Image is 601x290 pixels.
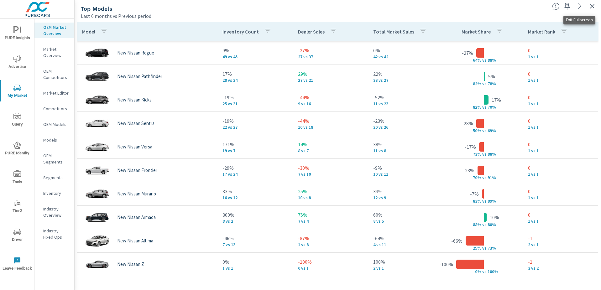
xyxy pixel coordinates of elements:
p: -66% [451,237,463,245]
p: 33% [373,188,440,195]
p: 1 vs 1 [528,148,593,153]
div: Market Overview [34,44,74,60]
div: OEM Models [34,120,74,129]
span: Tier2 [2,199,32,215]
p: 9% [222,47,288,54]
p: 16 vs 12 [222,195,288,200]
span: My Market [2,84,32,99]
div: Competitors [34,104,74,113]
p: 20 vs 26 [373,125,440,130]
p: OEM Models [43,121,69,127]
p: 8 vs 7 [298,148,363,153]
p: New Nissan Frontier [117,168,157,173]
p: -64% [373,235,440,242]
span: Driver [2,228,32,243]
p: -19% [222,117,288,125]
p: New Nissan Altima [117,238,153,244]
p: 0% v [468,269,484,274]
p: Market Rank [528,28,555,35]
p: Inventory [43,190,69,196]
p: 1 vs 1 [528,125,593,130]
span: Find the biggest opportunities within your model lineup nationwide. [Source: Market registration ... [552,3,560,10]
div: nav menu [0,19,34,278]
p: 1 vs 1 [528,101,593,106]
p: New Nissan Rogue [117,50,154,56]
p: 1 vs 1 [222,266,288,271]
p: s 80% [484,222,499,227]
p: 3 vs 2 [528,266,593,271]
p: 1 vs 8 [298,242,363,247]
p: 73% v [468,151,484,157]
p: Models [43,137,69,143]
p: -7% [470,190,479,198]
p: Market Share [462,28,491,35]
p: 9 vs 16 [298,101,363,106]
p: 7 vs 10 [298,172,363,177]
span: Save this to your personalized report [562,1,572,11]
p: 75% [298,211,363,219]
p: 0 [528,94,593,101]
p: 25% v [468,245,484,251]
p: 82% v [468,81,484,86]
img: glamour [85,161,110,180]
p: s 73% [484,245,499,251]
p: 171% [222,141,288,148]
p: 8 vs 5 [373,219,440,224]
p: 19 vs 7 [222,148,288,153]
p: 0 [528,70,593,78]
p: 0% [373,47,440,54]
p: 17 vs 24 [222,172,288,177]
p: Industry Fixed Ops [43,228,69,240]
p: Model [82,28,95,35]
p: -27% [462,49,473,57]
p: -27% [298,47,363,54]
p: OEM Competitors [43,68,69,80]
p: New Nissan Sentra [117,121,154,126]
p: 10 vs 11 [373,172,440,177]
p: -30% [298,164,363,172]
p: Inventory Count [222,28,259,35]
img: glamour [85,91,110,109]
p: s 70% [484,104,499,110]
img: glamour [85,44,110,62]
p: -100% [298,258,363,266]
p: -44% [298,94,363,101]
p: 10% [490,214,499,221]
div: Inventory [34,189,74,198]
div: Industry Overview [34,204,74,220]
p: 1 vs 1 [528,195,593,200]
img: glamour [85,255,110,274]
span: Advertise [2,55,32,70]
p: s 88% [484,151,499,157]
p: 25% [298,188,363,195]
p: -19% [222,94,288,101]
p: 82% v [468,104,484,110]
p: Last 6 months vs Previous period [81,12,151,20]
div: Market Editor [34,88,74,98]
p: s 100% [484,269,499,274]
p: -87% [298,235,363,242]
p: 0 [528,211,593,219]
span: PURE Identity [2,142,32,157]
span: Query [2,113,32,128]
div: OEM Segments [34,151,74,167]
p: 22% [373,70,440,78]
p: 2 vs 1 [528,242,593,247]
p: 38% [373,141,440,148]
img: glamour [85,184,110,203]
p: -9% [373,164,440,172]
p: 17% [222,70,288,78]
p: s 78% [484,81,499,86]
p: 1 vs 1 [528,219,593,224]
p: 70% v [468,175,484,180]
p: 7 vs 13 [222,242,288,247]
p: Total Market Sales [373,28,414,35]
div: Segments [34,173,74,182]
p: Segments [43,174,69,181]
p: Industry Overview [43,206,69,218]
p: New Nissan Kicks [117,97,152,103]
p: -17% [465,143,476,151]
p: OEM Market Overview [43,24,69,37]
p: 42 vs 42 [373,54,440,59]
p: s 91% [484,175,499,180]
